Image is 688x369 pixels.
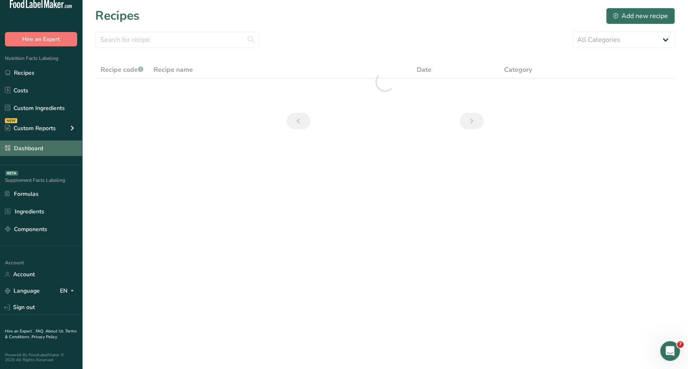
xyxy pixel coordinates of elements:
div: EN [60,286,77,296]
div: Powered By FoodLabelMaker © 2025 All Rights Reserved [5,353,77,362]
div: Add new recipe [613,11,668,21]
div: Custom Reports [5,124,56,133]
a: FAQ . [36,328,46,334]
a: Terms & Conditions . [5,328,77,340]
input: Search for recipe [95,32,259,48]
button: Add new recipe [606,8,675,24]
a: Next page [460,113,484,129]
div: BETA [5,171,18,176]
iframe: Intercom live chat [660,341,680,361]
h1: Recipes [95,7,140,25]
a: Previous page [287,113,310,129]
a: Privacy Policy [32,334,57,340]
button: Hire an Expert [5,32,77,46]
a: Language [5,284,40,298]
span: 7 [677,341,683,348]
a: Hire an Expert . [5,328,34,334]
a: About Us . [46,328,65,334]
div: NEW [5,118,17,123]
